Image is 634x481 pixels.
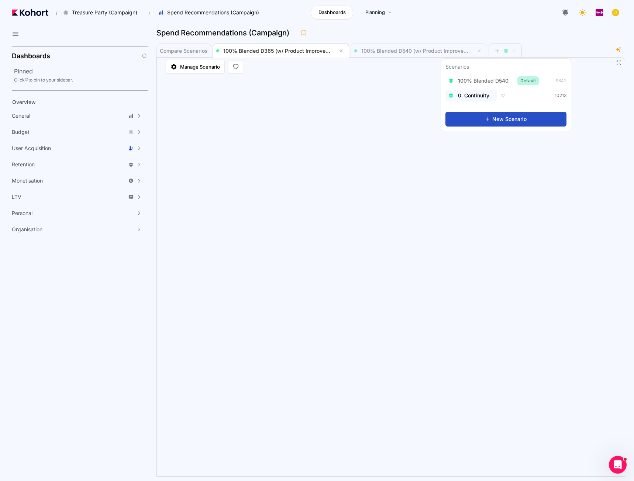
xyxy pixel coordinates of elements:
h3: Scenarios [445,63,469,72]
span: Compare Scenarios [160,48,208,53]
span: User Acquisition [12,145,51,152]
span: 100% Blended D540 (w/ Product Improvements) [361,48,480,54]
button: Treasure Party (Campaign) [59,6,145,19]
span: Default [517,76,539,85]
span: Planning [365,9,385,16]
span: 10213 [555,93,566,98]
a: Dashboards [311,6,353,20]
span: › [147,10,152,15]
button: Fullscreen [616,60,622,66]
h2: Pinned [14,67,148,76]
button: 0. Continuity [445,90,497,101]
img: Kohort logo [12,9,48,16]
a: Overview [10,97,135,108]
h3: Spend Recommendations (Campaign) [156,29,294,37]
span: Organisation [12,226,42,233]
span: 9842 [556,78,566,84]
span: Monetisation [12,177,43,184]
span: Spend Recommendations (Campaign) [167,9,259,16]
span: Personal [12,210,32,217]
button: Spend Recommendations (Campaign) [154,6,267,19]
span: Retention [12,161,35,168]
span: Budget [12,128,30,136]
button: 100% Blended D540Default [445,74,542,87]
span: 100% Blended D365 (w/ Product Improvements) [223,48,342,54]
span: New Scenario [492,115,527,123]
iframe: Intercom live chat [609,456,627,474]
span: 100% Blended D540 [458,77,509,84]
span: / [50,9,58,17]
a: Manage Scenario [166,60,225,74]
h2: Dashboards [12,53,50,59]
span: Manage Scenario [180,63,220,70]
img: logo_PlayQ_20230721100321046856.png [596,9,603,16]
span: 0. Continuity [458,92,489,99]
span: Dashboards [318,9,346,16]
div: Click to pin to your sidebar. [14,77,148,83]
a: Planning [358,6,400,20]
span: LTV [12,193,21,201]
span: Overview [12,99,36,105]
span: General [12,112,30,120]
button: New Scenario [445,112,566,127]
span: Treasure Party (Campaign) [72,9,137,16]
